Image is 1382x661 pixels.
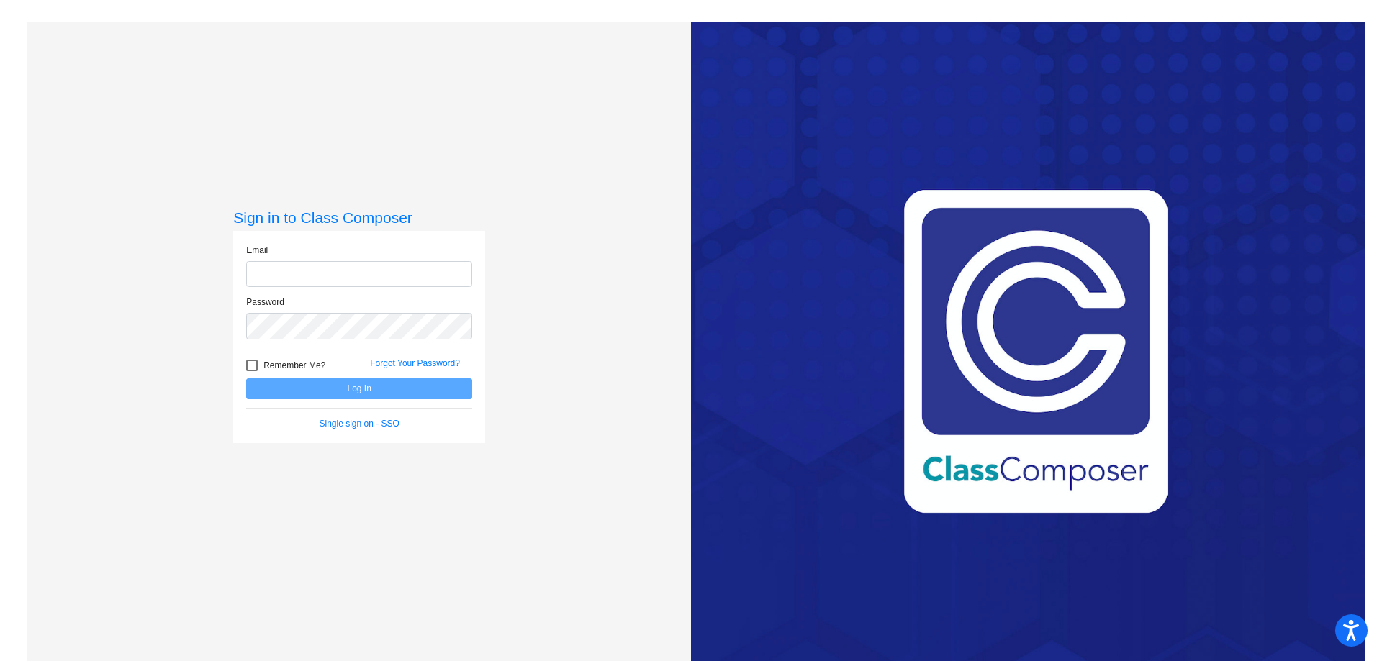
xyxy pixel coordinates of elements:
label: Email [246,244,268,257]
a: Single sign on - SSO [320,419,399,429]
span: Remember Me? [263,357,325,374]
a: Forgot Your Password? [370,358,460,368]
label: Password [246,296,284,309]
button: Log In [246,378,472,399]
h3: Sign in to Class Composer [233,209,485,227]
